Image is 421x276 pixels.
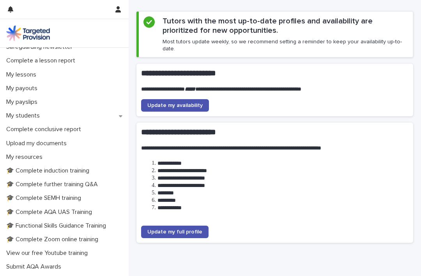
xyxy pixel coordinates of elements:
a: Update my availability [141,99,209,112]
p: My lessons [3,71,42,78]
p: Complete conclusive report [3,126,87,133]
p: Submit AQA Awards [3,263,67,271]
p: View our free Youtube training [3,249,94,257]
span: Update my availability [147,103,203,108]
h2: Tutors with the most up-to-date profiles and availability are prioritized for new opportunities. [163,16,408,35]
p: Upload my documents [3,140,73,147]
p: My students [3,112,46,119]
a: Update my full profile [141,226,209,238]
p: 🎓 Complete Zoom online training [3,236,104,243]
p: Most tutors update weekly, so we recommend setting a reminder to keep your availability up-to-date. [163,38,408,52]
img: M5nRWzHhSzIhMunXDL62 [6,25,50,41]
p: 🎓 Functional Skills Guidance Training [3,222,112,230]
p: 🎓 Complete SEMH training [3,194,87,202]
p: 🎓 Complete induction training [3,167,96,175]
p: Safeguarding newsletter [3,43,79,51]
p: Complete a lesson report [3,57,81,64]
p: My payouts [3,85,44,92]
span: Update my full profile [147,229,202,235]
p: 🎓 Complete further training Q&A [3,181,104,188]
p: 🎓 Complete AQA UAS Training [3,208,98,216]
p: My payslips [3,98,44,106]
p: My resources [3,153,49,161]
